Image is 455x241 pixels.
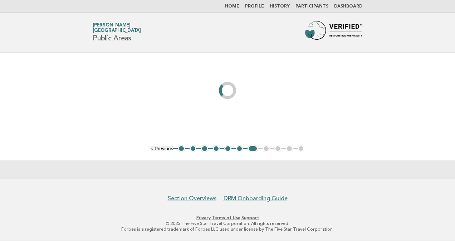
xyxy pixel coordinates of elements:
[212,215,240,220] a: Terms of Use
[196,215,211,220] a: Privacy
[10,215,445,221] p: · ·
[305,21,362,44] img: Forbes Travel Guide
[334,4,362,9] a: Dashboard
[245,4,264,9] a: Profile
[10,221,445,226] p: © 2025 The Five Star Travel Corporation. All rights reserved.
[224,195,288,202] a: DRM Onboarding Guide
[225,4,239,9] a: Home
[10,226,445,232] p: Forbes is a registered trademark of Forbes LLC used under license by The Five Star Travel Corpora...
[241,215,259,220] a: Support
[93,29,141,33] span: [GEOGRAPHIC_DATA]
[168,195,216,202] a: Section Overviews
[295,4,328,9] a: Participants
[93,23,141,42] h1: Public Areas
[93,23,141,33] a: [PERSON_NAME][GEOGRAPHIC_DATA]
[270,4,290,9] a: History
